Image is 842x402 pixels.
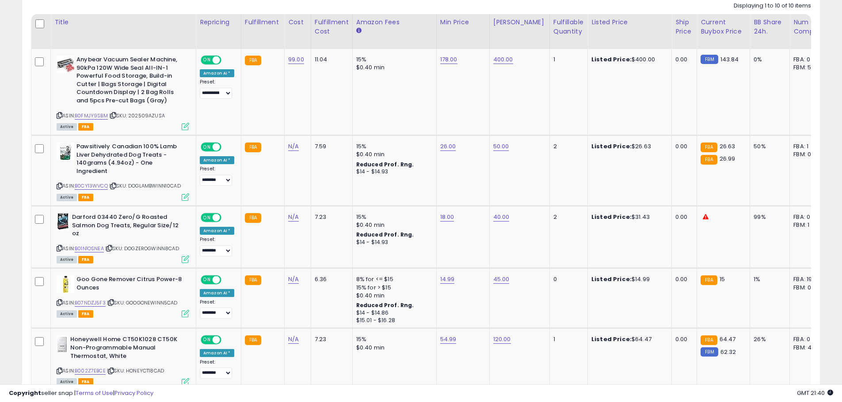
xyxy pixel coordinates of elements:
[200,349,234,357] div: Amazon AI *
[356,150,430,158] div: $0.40 min
[754,56,783,64] div: 0%
[57,213,189,262] div: ASIN:
[720,142,735,150] span: 26.63
[288,335,299,344] a: N/A
[200,299,234,319] div: Preset:
[720,154,735,163] span: 26.99
[315,275,346,283] div: 6.36
[356,18,433,27] div: Amazon Fees
[245,18,281,27] div: Fulfillment
[493,142,509,151] a: 50.00
[76,389,113,397] a: Terms of Use
[200,156,234,164] div: Amazon AI *
[701,55,718,64] small: FBM
[288,55,304,64] a: 99.00
[356,56,430,64] div: 15%
[754,213,783,221] div: 99%
[9,389,41,397] strong: Copyright
[202,276,213,284] span: ON
[356,275,430,283] div: 8% for <= $15
[754,18,786,36] div: BB Share 24h.
[200,359,234,379] div: Preset:
[493,213,510,222] a: 40.00
[315,335,346,343] div: 7.23
[76,56,184,107] b: Anybear Vacuum Sealer Machine, 90kPa 120W Wide Seal All-IN-1 Powerful Food Storage, Build-in Cutt...
[200,69,234,77] div: Amazon AI *
[315,143,346,150] div: 7.59
[701,143,717,152] small: FBA
[356,309,430,317] div: $14 - $14.86
[701,347,718,357] small: FBM
[754,143,783,150] div: 50%
[356,335,430,343] div: 15%
[75,367,106,375] a: B002Z7EBCE
[288,213,299,222] a: N/A
[202,143,213,151] span: ON
[701,18,746,36] div: Current Buybox Price
[701,275,717,285] small: FBA
[202,56,213,64] span: ON
[245,275,261,285] small: FBA
[57,143,189,200] div: ASIN:
[793,18,826,36] div: Num of Comp.
[591,213,665,221] div: $31.43
[493,275,510,284] a: 45.00
[245,335,261,345] small: FBA
[675,18,693,36] div: Ship Price
[553,18,584,36] div: Fulfillable Quantity
[57,194,77,201] span: All listings currently available for purchase on Amazon
[72,213,179,240] b: Darford 03440 Zero/G Roasted Salmon Dog Treats, Regular Size/12 oz
[356,231,414,238] b: Reduced Prof. Rng.
[78,194,93,201] span: FBA
[591,213,632,221] b: Listed Price:
[78,310,93,318] span: FBA
[591,142,632,150] b: Listed Price:
[245,213,261,223] small: FBA
[78,256,93,263] span: FBA
[57,310,77,318] span: All listings currently available for purchase on Amazon
[356,344,430,352] div: $0.40 min
[356,168,430,176] div: $14 - $14.93
[440,55,457,64] a: 178.00
[793,344,823,352] div: FBM: 4
[57,335,68,353] img: 31Fxt9XxN4L._SL40_.jpg
[288,18,307,27] div: Cost
[220,336,234,344] span: OFF
[200,18,237,27] div: Repricing
[591,18,668,27] div: Listed Price
[356,64,430,71] div: $0.40 min
[591,56,665,64] div: $400.00
[440,142,456,151] a: 26.00
[76,275,184,294] b: Goo Gone Remover Citrus Power-8 Ounces
[220,276,234,284] span: OFF
[200,79,234,99] div: Preset:
[754,275,783,283] div: 1%
[553,143,581,150] div: 2
[54,18,192,27] div: Title
[109,182,181,189] span: | SKU: DOGLAMBWINN10CAD
[202,336,213,344] span: ON
[493,335,511,344] a: 120.00
[78,123,93,131] span: FBA
[675,335,690,343] div: 0.00
[9,389,153,398] div: seller snap | |
[107,367,164,374] span: | SKU: HONEYCT18CAD
[356,239,430,246] div: $14 - $14.93
[75,299,106,307] a: B07NDZJ5F3
[553,213,581,221] div: 2
[315,56,346,64] div: 11.04
[720,55,739,64] span: 143.84
[57,56,74,73] img: 41DRyMaGvGL._SL40_.jpg
[793,275,823,283] div: FBA: 19
[793,221,823,229] div: FBM: 1
[793,150,823,158] div: FBM: 0
[720,275,725,283] span: 15
[356,317,430,324] div: $15.01 - $16.28
[200,237,234,256] div: Preset:
[288,142,299,151] a: N/A
[591,335,632,343] b: Listed Price:
[440,275,455,284] a: 14.99
[793,143,823,150] div: FBA: 1
[109,112,165,119] span: | SKU: 202509AZUSA
[797,389,833,397] span: 2025-10-9 21:40 GMT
